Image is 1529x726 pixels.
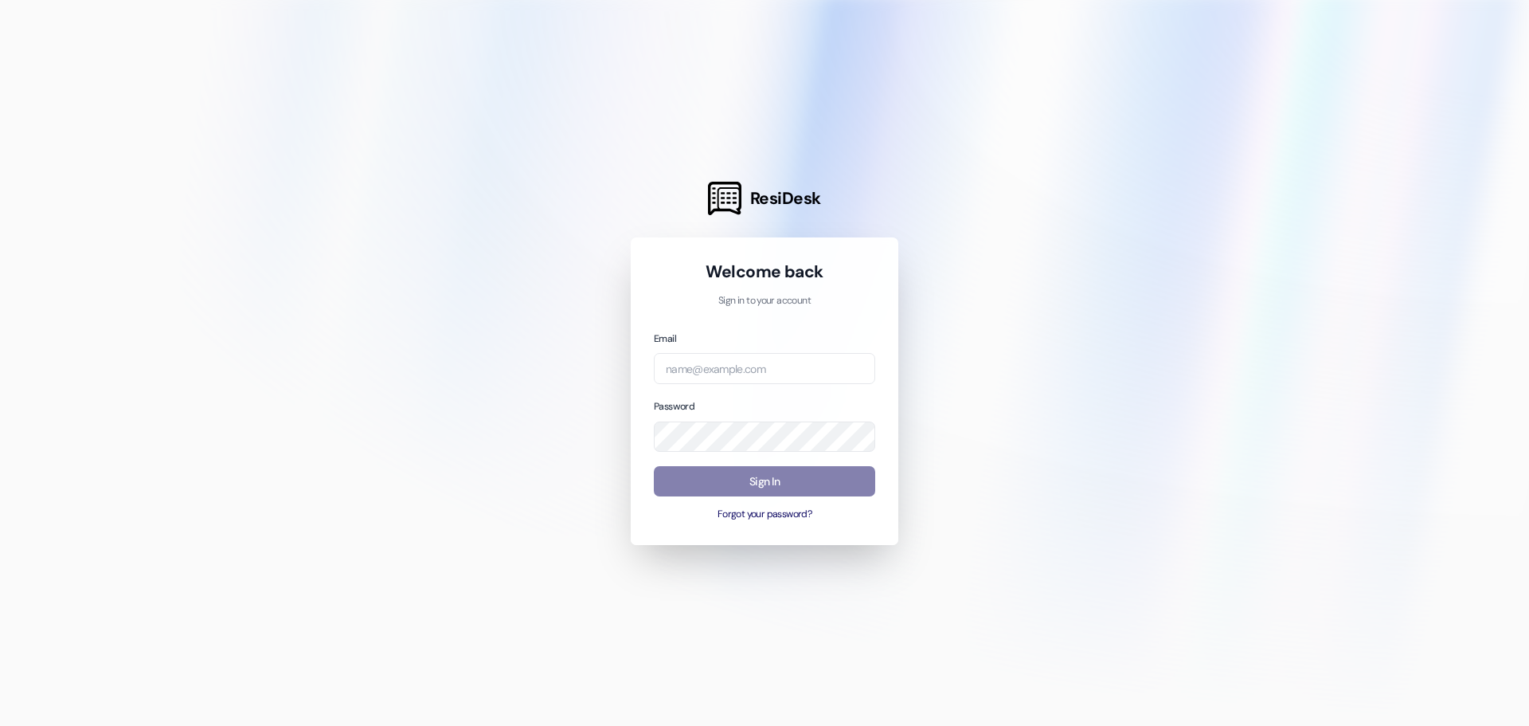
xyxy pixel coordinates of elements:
button: Forgot your password? [654,508,875,522]
input: name@example.com [654,353,875,384]
p: Sign in to your account [654,294,875,308]
label: Password [654,400,694,413]
label: Email [654,332,676,345]
img: ResiDesk Logo [708,182,741,215]
span: ResiDesk [750,187,821,210]
button: Sign In [654,466,875,497]
h1: Welcome back [654,261,875,283]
